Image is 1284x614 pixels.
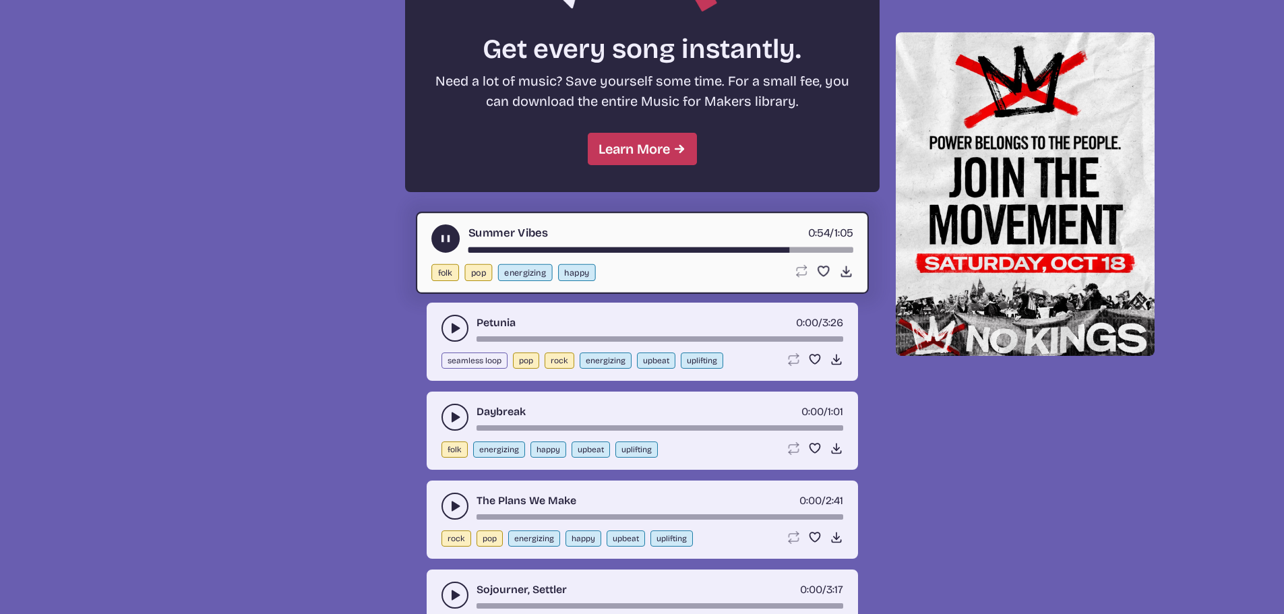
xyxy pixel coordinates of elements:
button: folk [431,264,459,281]
button: Favorite [808,441,822,455]
span: 1:01 [828,405,843,418]
button: folk [441,441,468,458]
button: play-pause toggle [441,315,468,342]
button: rock [545,352,574,369]
span: 3:26 [822,316,843,329]
div: song-time-bar [477,336,843,342]
a: Sojourner, Settler [477,582,567,598]
button: upbeat [572,441,610,458]
div: song-time-bar [477,425,843,431]
div: / [799,493,843,509]
button: Loop [787,352,800,366]
button: play-pause toggle [441,582,468,609]
button: happy [558,264,596,281]
button: pop [513,352,539,369]
button: play-pause toggle [441,493,468,520]
button: happy [565,530,601,547]
div: song-time-bar [468,247,853,253]
span: timer [807,226,830,239]
a: Petunia [477,315,516,331]
div: / [801,404,843,420]
button: play-pause toggle [441,404,468,431]
button: energizing [580,352,632,369]
div: / [796,315,843,331]
span: timer [799,494,822,507]
button: upbeat [607,530,645,547]
button: seamless loop [441,352,508,369]
button: rock [441,530,471,547]
button: uplifting [615,441,658,458]
a: Daybreak [477,404,526,420]
button: energizing [473,441,525,458]
h2: Get every song instantly. [429,33,855,65]
a: The Plans We Make [477,493,576,509]
button: uplifting [681,352,723,369]
button: Loop [787,441,800,455]
button: uplifting [650,530,693,547]
button: upbeat [637,352,675,369]
button: pop [477,530,503,547]
span: timer [796,316,818,329]
button: play-pause toggle [431,224,460,253]
div: / [807,224,853,241]
span: 3:17 [826,583,843,596]
button: Favorite [816,264,830,278]
span: timer [801,405,824,418]
span: 1:05 [834,226,853,239]
img: Help save our democracy! [896,32,1155,356]
button: energizing [497,264,552,281]
button: Loop [787,530,800,544]
span: 2:41 [826,494,843,507]
span: timer [800,583,822,596]
button: energizing [508,530,560,547]
p: Need a lot of music? Save yourself some time. For a small fee, you can download the entire Music ... [429,71,855,111]
div: / [800,582,843,598]
button: happy [530,441,566,458]
button: Loop [793,264,807,278]
button: Favorite [808,352,822,366]
a: Learn More [588,133,697,165]
div: song-time-bar [477,603,843,609]
a: Summer Vibes [468,224,548,241]
button: pop [464,264,492,281]
button: Favorite [808,530,822,544]
div: song-time-bar [477,514,843,520]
